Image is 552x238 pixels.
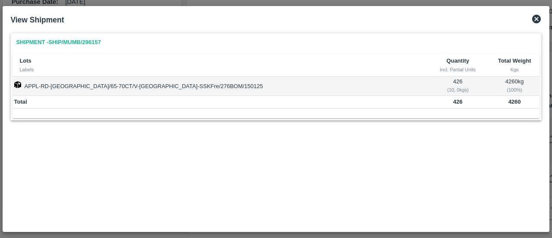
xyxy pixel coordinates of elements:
[497,66,533,73] div: Kgs
[508,98,521,105] b: 4260
[19,57,31,64] b: Lots
[13,76,426,95] td: APPL-RD-[GEOGRAPHIC_DATA]/65-70CT/V-[GEOGRAPHIC_DATA]-SSKFre/276BOM/150125
[427,86,488,94] div: ( 10, 0 kgs)
[433,66,483,73] div: incl. Partial Units
[14,81,21,88] img: box
[426,76,490,95] td: 426
[10,16,64,24] b: View Shipment
[13,35,104,50] a: Shipment -SHIP/MUMB/296157
[453,98,463,105] b: 426
[498,57,531,64] b: Total Weight
[446,57,469,64] b: Quantity
[19,66,419,73] div: Labels
[491,86,538,94] div: ( 100 %)
[14,98,27,105] b: Total
[490,76,539,95] td: 4260 kg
